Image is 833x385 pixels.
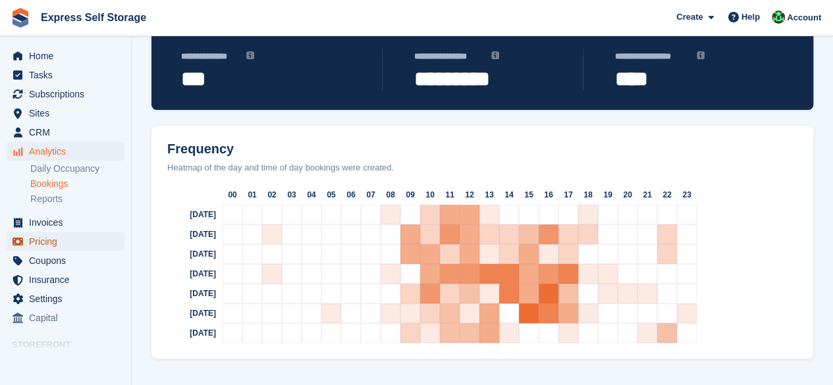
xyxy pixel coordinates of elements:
[36,7,151,28] a: Express Self Storage
[7,232,124,251] a: menu
[598,185,618,205] div: 19
[29,309,108,327] span: Capital
[12,338,131,351] span: Storefront
[246,51,254,59] img: icon-info-grey-7440780725fd019a000dd9b08b2336e03edf1995a4989e88bcd33f0948082b44.svg
[11,8,30,28] img: stora-icon-8386f47178a22dfd0bd8f6a31ec36ba5ce8667c1dd55bd0f319d3a0aa187defe.svg
[157,284,223,303] div: [DATE]
[7,290,124,308] a: menu
[157,303,223,323] div: [DATE]
[157,205,223,224] div: [DATE]
[519,185,539,205] div: 15
[157,323,223,343] div: [DATE]
[30,178,124,190] a: Bookings
[29,85,108,103] span: Subscriptions
[479,185,499,205] div: 13
[157,141,808,157] h2: Frequency
[29,355,108,373] span: Online Store
[341,185,361,205] div: 06
[30,193,124,205] a: Reports
[7,85,124,103] a: menu
[157,244,223,264] div: [DATE]
[29,290,108,308] span: Settings
[29,251,108,270] span: Coupons
[302,185,321,205] div: 04
[7,270,124,289] a: menu
[361,185,381,205] div: 07
[7,104,124,122] a: menu
[223,185,242,205] div: 00
[29,232,108,251] span: Pricing
[741,11,760,24] span: Help
[242,185,262,205] div: 01
[30,163,124,175] a: Daily Occupancy
[29,270,108,289] span: Insurance
[29,47,108,65] span: Home
[677,185,697,205] div: 23
[420,185,440,205] div: 10
[491,51,499,59] img: icon-info-grey-7440780725fd019a000dd9b08b2336e03edf1995a4989e88bcd33f0948082b44.svg
[7,355,124,373] a: menu
[282,185,302,205] div: 03
[7,123,124,141] a: menu
[772,11,785,24] img: Shakiyra Davis
[7,309,124,327] a: menu
[676,11,703,24] span: Create
[7,213,124,232] a: menu
[7,66,124,84] a: menu
[29,66,108,84] span: Tasks
[637,185,657,205] div: 21
[460,185,479,205] div: 12
[29,104,108,122] span: Sites
[321,185,341,205] div: 05
[262,185,282,205] div: 02
[787,11,821,24] span: Account
[157,161,808,174] div: Heatmap of the day and time of day bookings were created.
[381,185,400,205] div: 08
[7,142,124,161] a: menu
[29,123,108,141] span: CRM
[400,185,420,205] div: 09
[558,185,578,205] div: 17
[578,185,598,205] div: 18
[29,213,108,232] span: Invoices
[157,224,223,244] div: [DATE]
[499,185,519,205] div: 14
[7,251,124,270] a: menu
[29,142,108,161] span: Analytics
[157,264,223,284] div: [DATE]
[657,185,677,205] div: 22
[7,47,124,65] a: menu
[440,185,460,205] div: 11
[618,185,637,205] div: 20
[697,51,705,59] img: icon-info-grey-7440780725fd019a000dd9b08b2336e03edf1995a4989e88bcd33f0948082b44.svg
[539,185,558,205] div: 16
